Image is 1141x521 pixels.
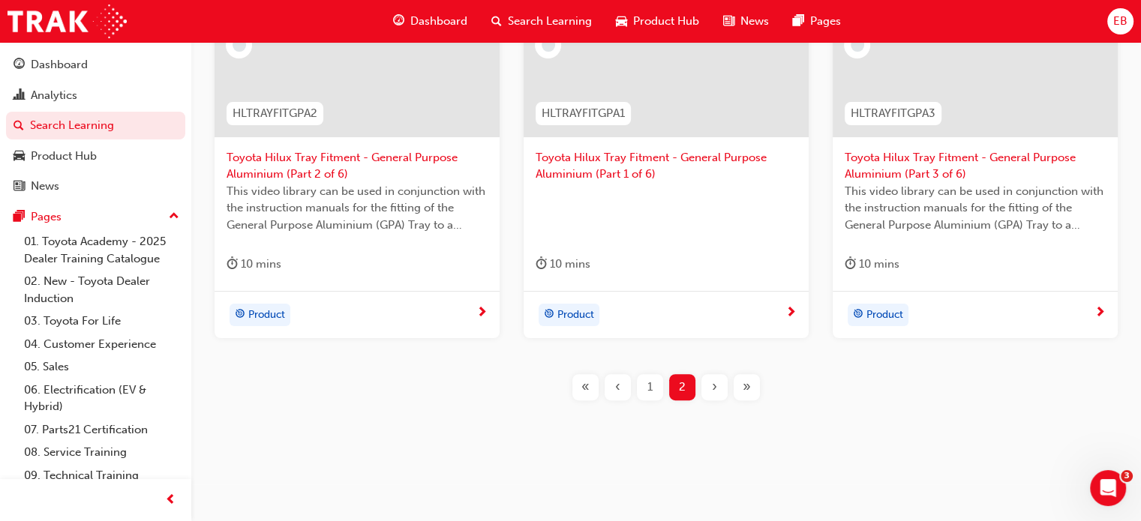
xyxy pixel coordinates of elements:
a: news-iconNews [711,6,781,37]
a: Analytics [6,82,185,109]
span: « [581,379,590,396]
span: target-icon [235,305,245,325]
span: Pages [810,13,841,30]
button: Page 2 [666,374,698,400]
span: pages-icon [14,211,25,224]
iframe: Intercom live chat [1090,470,1126,506]
span: car-icon [14,150,25,163]
span: pages-icon [793,12,804,31]
button: Pages [6,203,185,231]
a: Search Learning [6,112,185,139]
div: Analytics [31,87,77,104]
div: News [31,178,59,195]
div: 10 mins [845,255,899,274]
a: pages-iconPages [781,6,853,37]
span: 3 [1121,470,1133,482]
span: Toyota Hilux Tray Fitment - General Purpose Aluminium (Part 3 of 6) [845,149,1106,183]
button: Page 1 [634,374,666,400]
span: next-icon [785,307,797,320]
span: guage-icon [14,58,25,72]
span: Dashboard [410,13,467,30]
a: News [6,172,185,200]
button: First page [569,374,602,400]
span: HLTRAYFITGPA3 [851,105,935,122]
span: 1 [647,379,653,396]
span: Toyota Hilux Tray Fitment - General Purpose Aluminium (Part 1 of 6) [536,149,797,183]
span: next-icon [1094,307,1106,320]
span: news-icon [14,180,25,193]
span: News [740,13,769,30]
span: duration-icon [227,255,238,274]
span: Toyota Hilux Tray Fitment - General Purpose Aluminium (Part 2 of 6) [227,149,488,183]
span: 2 [679,379,686,396]
a: car-iconProduct Hub [604,6,711,37]
span: learningRecordVerb_NONE-icon [851,38,864,52]
button: DashboardAnalyticsSearch LearningProduct HubNews [6,48,185,203]
span: learningRecordVerb_NONE-icon [542,38,555,52]
span: duration-icon [845,255,856,274]
a: Product Hub [6,142,185,170]
span: car-icon [616,12,627,31]
button: Next page [698,374,731,400]
span: next-icon [476,307,488,320]
span: This video library can be used in conjunction with the instruction manuals for the fitting of the... [845,183,1106,234]
a: 02. New - Toyota Dealer Induction [18,270,185,310]
div: 10 mins [536,255,590,274]
span: EB [1113,13,1127,30]
span: Product [248,307,285,324]
span: Search Learning [508,13,592,30]
a: 03. Toyota For Life [18,310,185,333]
span: search-icon [14,119,24,133]
a: 07. Parts21 Certification [18,418,185,442]
span: guage-icon [393,12,404,31]
a: 06. Electrification (EV & Hybrid) [18,379,185,418]
span: Product Hub [633,13,699,30]
span: This video library can be used in conjunction with the instruction manuals for the fitting of the... [227,183,488,234]
span: » [743,379,751,396]
a: 09. Technical Training [18,464,185,487]
span: target-icon [853,305,863,325]
span: duration-icon [536,255,547,274]
a: 04. Customer Experience [18,333,185,356]
div: Dashboard [31,56,88,73]
a: 08. Service Training [18,441,185,464]
span: prev-icon [165,491,176,510]
a: Dashboard [6,51,185,79]
a: 05. Sales [18,355,185,379]
span: ‹ [615,379,620,396]
span: up-icon [169,207,179,226]
span: search-icon [491,12,502,31]
button: Last page [731,374,763,400]
div: Product Hub [31,148,97,165]
img: Trak [8,4,127,38]
span: HLTRAYFITGPA1 [542,105,625,122]
span: news-icon [723,12,734,31]
button: EB [1107,8,1133,34]
span: Product [866,307,903,324]
span: Product [557,307,594,324]
span: HLTRAYFITGPA2 [233,105,317,122]
div: Pages [31,208,62,226]
button: Previous page [602,374,634,400]
span: chart-icon [14,89,25,103]
span: › [712,379,717,396]
a: 01. Toyota Academy - 2025 Dealer Training Catalogue [18,230,185,270]
span: learningRecordVerb_NONE-icon [233,38,246,52]
a: guage-iconDashboard [381,6,479,37]
a: search-iconSearch Learning [479,6,604,37]
div: 10 mins [227,255,281,274]
span: target-icon [544,305,554,325]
